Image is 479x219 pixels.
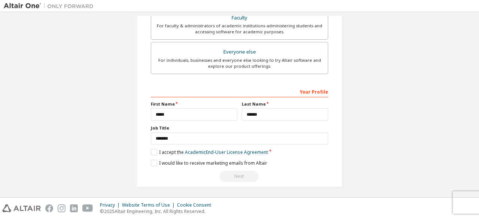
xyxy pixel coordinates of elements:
label: First Name [151,101,237,107]
label: I would like to receive marketing emails from Altair [151,160,267,166]
label: Job Title [151,125,328,131]
img: youtube.svg [82,204,93,212]
img: instagram.svg [58,204,65,212]
label: I accept the [151,149,268,155]
img: altair_logo.svg [2,204,41,212]
div: Privacy [100,202,122,208]
div: Read and acccept EULA to continue [151,171,328,182]
p: © 2025 Altair Engineering, Inc. All Rights Reserved. [100,208,216,215]
label: Last Name [242,101,328,107]
a: Academic End-User License Agreement [185,149,268,155]
div: Everyone else [156,47,323,57]
img: facebook.svg [45,204,53,212]
img: Altair One [4,2,97,10]
div: For faculty & administrators of academic institutions administering students and accessing softwa... [156,23,323,35]
div: For individuals, businesses and everyone else looking to try Altair software and explore our prod... [156,57,323,69]
div: Website Terms of Use [122,202,177,208]
img: linkedin.svg [70,204,78,212]
div: Your Profile [151,85,328,97]
div: Faculty [156,13,323,23]
div: Cookie Consent [177,202,216,208]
